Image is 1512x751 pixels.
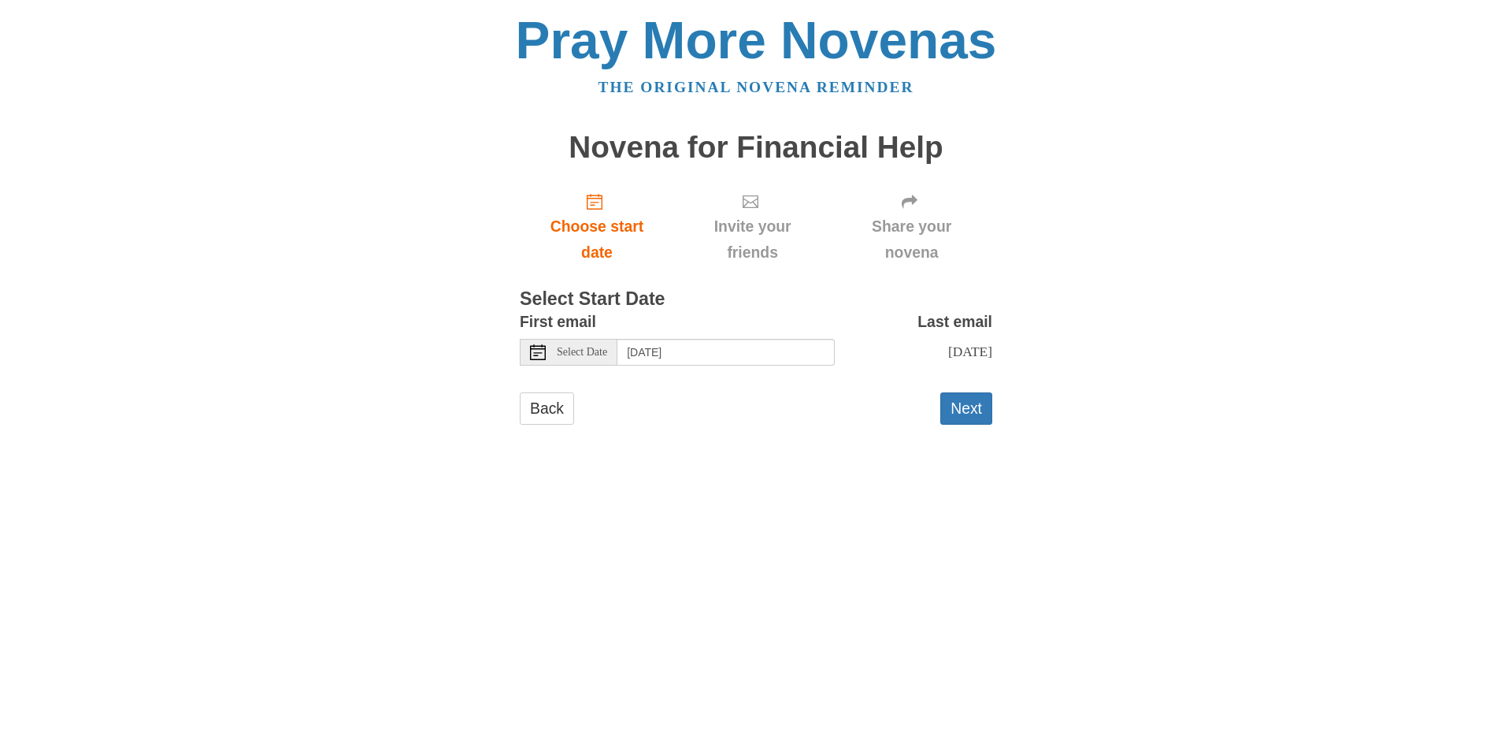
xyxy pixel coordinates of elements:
[520,289,992,310] h3: Select Start Date
[516,11,997,69] a: Pray More Novenas
[598,79,914,95] a: The original novena reminder
[520,131,992,165] h1: Novena for Financial Help
[535,214,658,266] span: Choose start date
[520,392,574,425] a: Back
[690,214,815,266] span: Invite your friends
[831,180,992,273] div: Click "Next" to confirm your start date first.
[520,309,596,335] label: First email
[520,180,674,273] a: Choose start date
[948,344,992,359] span: [DATE]
[557,347,607,358] span: Select Date
[940,392,992,425] button: Next
[674,180,831,273] div: Click "Next" to confirm your start date first.
[847,214,976,266] span: Share your novena
[917,309,992,335] label: Last email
